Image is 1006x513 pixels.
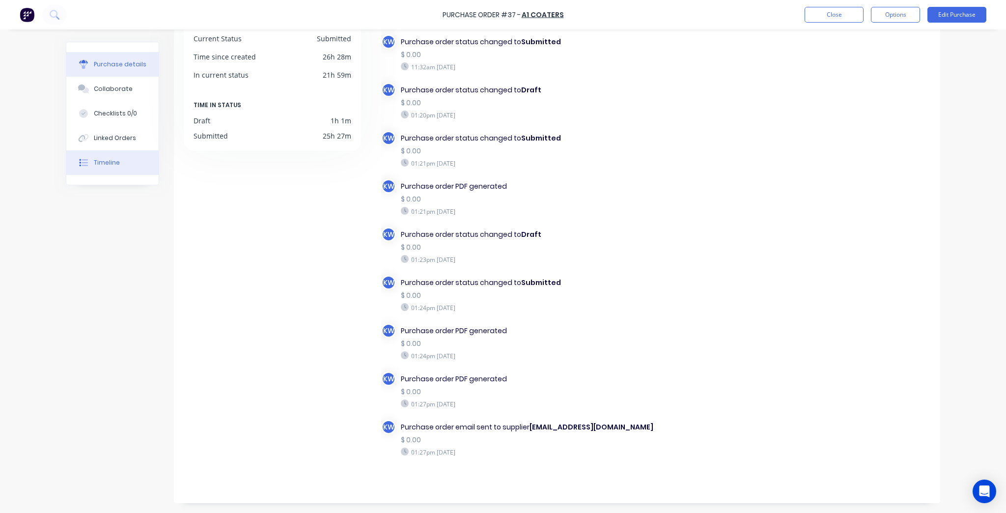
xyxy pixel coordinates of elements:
[401,37,655,47] div: Purchase order status changed to
[381,131,396,145] div: KW
[66,101,159,126] button: Checklists 0/0
[323,131,351,141] div: 25h 27m
[521,85,541,95] b: Draft
[401,50,655,60] div: $ 0.00
[381,83,396,97] div: KW
[401,146,655,156] div: $ 0.00
[401,448,655,456] div: 01:27pm [DATE]
[94,109,137,118] div: Checklists 0/0
[401,422,655,432] div: Purchase order email sent to supplier
[521,278,561,287] b: Submitted
[401,374,655,384] div: Purchase order PDF generated
[94,60,146,69] div: Purchase details
[66,150,159,175] button: Timeline
[401,133,655,143] div: Purchase order status changed to
[521,37,561,47] b: Submitted
[401,181,655,192] div: Purchase order PDF generated
[194,100,241,111] span: TIME IN STATUS
[194,52,256,62] div: Time since created
[381,275,396,290] div: KW
[805,7,864,23] button: Close
[381,323,396,338] div: KW
[401,290,655,301] div: $ 0.00
[401,85,655,95] div: Purchase order status changed to
[401,111,655,119] div: 01:20pm [DATE]
[401,62,655,71] div: 11:32am [DATE]
[522,10,564,20] a: A1 Coaters
[381,179,396,194] div: KW
[401,98,655,108] div: $ 0.00
[401,278,655,288] div: Purchase order status changed to
[401,435,655,445] div: $ 0.00
[194,70,249,80] div: In current status
[194,33,242,44] div: Current Status
[973,480,996,503] div: Open Intercom Messenger
[401,339,655,349] div: $ 0.00
[194,115,210,126] div: Draft
[323,70,351,80] div: 21h 59m
[401,194,655,204] div: $ 0.00
[94,158,120,167] div: Timeline
[443,10,521,20] div: Purchase Order #37 -
[381,420,396,434] div: KW
[401,351,655,360] div: 01:24pm [DATE]
[401,387,655,397] div: $ 0.00
[401,255,655,264] div: 01:23pm [DATE]
[66,126,159,150] button: Linked Orders
[381,227,396,242] div: KW
[401,242,655,253] div: $ 0.00
[401,303,655,312] div: 01:24pm [DATE]
[927,7,986,23] button: Edit Purchase
[323,52,351,62] div: 26h 28m
[401,399,655,408] div: 01:27pm [DATE]
[530,422,653,432] b: [EMAIL_ADDRESS][DOMAIN_NAME]
[871,7,920,23] button: Options
[401,159,655,168] div: 01:21pm [DATE]
[20,7,34,22] img: Factory
[317,33,351,44] div: Submitted
[381,34,396,49] div: KW
[401,326,655,336] div: Purchase order PDF generated
[381,371,396,386] div: KW
[401,229,655,240] div: Purchase order status changed to
[401,207,655,216] div: 01:21pm [DATE]
[521,229,541,239] b: Draft
[331,115,351,126] div: 1h 1m
[66,77,159,101] button: Collaborate
[521,133,561,143] b: Submitted
[194,131,228,141] div: Submitted
[66,52,159,77] button: Purchase details
[94,85,133,93] div: Collaborate
[94,134,136,142] div: Linked Orders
